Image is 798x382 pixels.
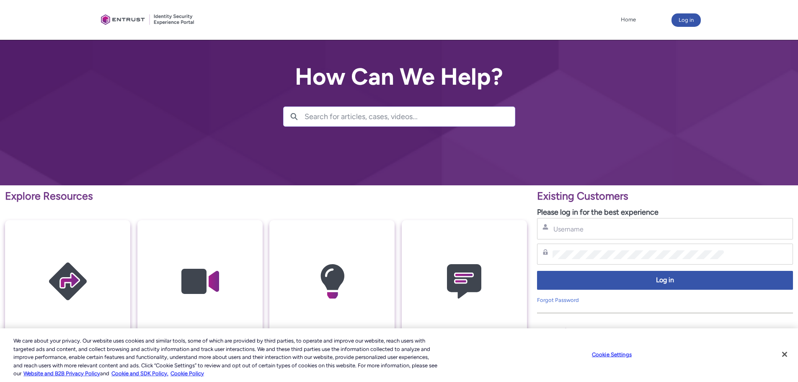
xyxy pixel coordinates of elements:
[5,188,527,204] p: Explore Resources
[537,207,793,218] p: Please log in for the best experience
[537,325,793,340] p: New Customers
[775,345,794,364] button: Close
[537,297,579,303] a: Forgot Password
[23,370,100,377] a: More information about our cookie policy., opens in a new tab
[671,13,701,27] button: Log in
[586,346,638,363] button: Cookie Settings
[619,13,638,26] a: Home
[284,107,305,126] button: Search
[283,64,515,90] h2: How Can We Help?
[292,236,372,327] img: Knowledge Articles
[111,370,168,377] a: Cookie and SDK Policy.
[553,225,724,234] input: Username
[170,370,204,377] a: Cookie Policy
[537,271,793,290] button: Log in
[424,236,504,327] img: Contact Support
[537,188,793,204] p: Existing Customers
[28,236,108,327] img: Getting Started
[305,107,515,126] input: Search for articles, cases, videos...
[542,275,788,285] span: Log in
[13,337,439,378] div: We care about your privacy. Our website uses cookies and similar tools, some of which are provide...
[160,236,240,327] img: Video Guides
